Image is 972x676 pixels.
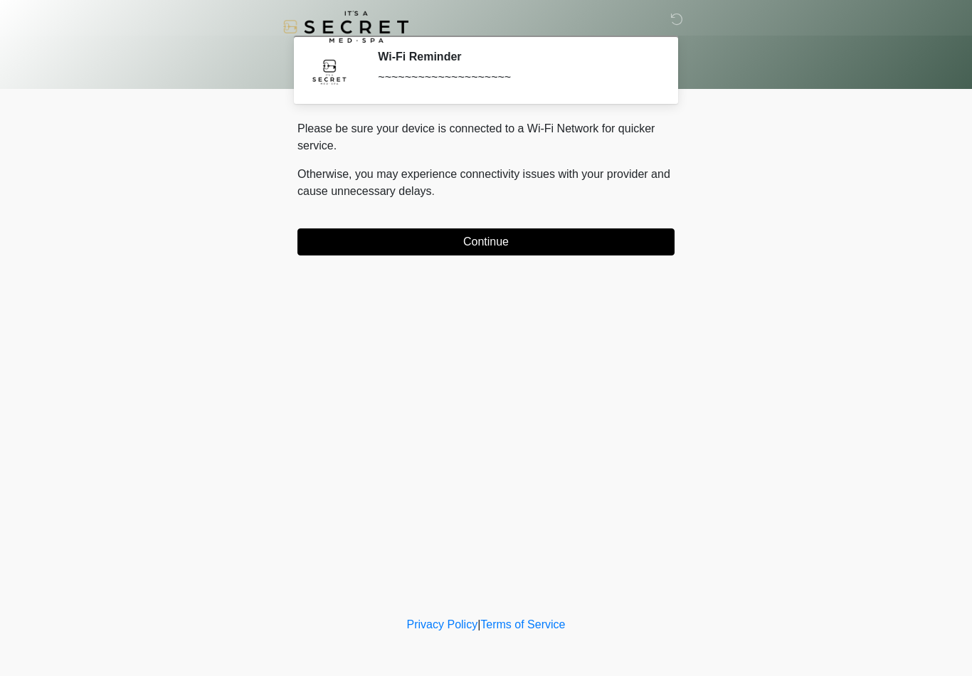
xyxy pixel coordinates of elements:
button: Continue [297,228,675,255]
img: It's A Secret Med Spa Logo [283,11,408,43]
h2: Wi-Fi Reminder [378,50,653,63]
p: Please be sure your device is connected to a Wi-Fi Network for quicker service. [297,120,675,154]
p: Otherwise, you may experience connectivity issues with your provider and cause unnecessary delays [297,166,675,200]
a: Privacy Policy [407,618,478,630]
a: | [477,618,480,630]
div: ~~~~~~~~~~~~~~~~~~~~ [378,69,653,86]
a: Terms of Service [480,618,565,630]
span: . [432,185,435,197]
img: Agent Avatar [308,50,351,93]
